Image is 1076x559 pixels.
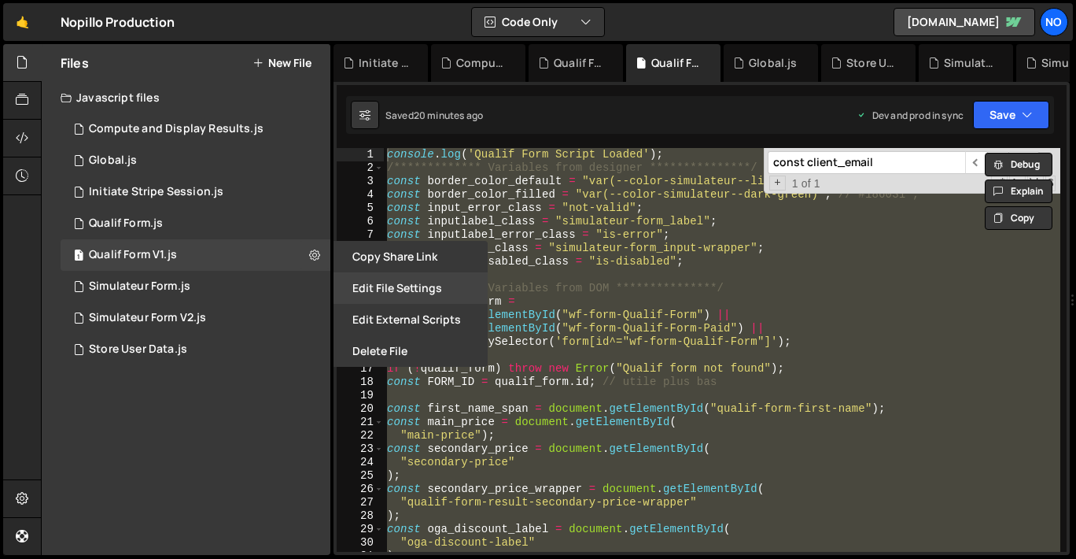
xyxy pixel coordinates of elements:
button: Copy [985,206,1052,230]
div: 5 [337,202,384,215]
div: Saved [385,109,483,122]
div: 26 [337,483,384,496]
div: 8072/16343.js [61,271,330,302]
div: 20 [337,402,384,416]
div: 8072/16345.js [61,208,330,239]
div: 28 [337,509,384,523]
div: Global.js [749,55,797,71]
button: New File [252,57,311,69]
div: 8072/34048.js [61,239,330,271]
a: 🤙 [3,3,42,41]
div: 21 [337,416,384,429]
div: 4 [337,188,384,202]
div: 19 [337,389,384,402]
div: Store User Data.js [89,342,187,357]
button: Copy share link [333,241,488,272]
div: Qualif Form V1.js [89,248,177,262]
div: Compute and Display Results.js [89,122,263,136]
div: Simulateur Form V2.js [89,311,206,325]
button: Delete File [333,335,488,367]
h2: Files [61,54,89,72]
div: 22 [337,429,384,442]
a: No [1040,8,1068,36]
div: Initiate Stripe Session.js [89,185,223,199]
div: Global.js [89,154,137,168]
div: Javascript files [42,82,330,113]
div: 6 [337,215,384,228]
div: Initiate Stripe Session.js [359,55,409,71]
div: Qualif Form.js [89,217,163,231]
span: 1 [74,250,83,263]
div: 23 [337,442,384,456]
div: 8072/18527.js [61,334,330,365]
span: Toggle Replace mode [769,176,786,191]
div: Simulateur Form.js [89,279,190,294]
button: Explain [985,180,1052,203]
div: Simulateur Form.js [944,55,994,71]
div: 20 minutes ago [414,109,483,122]
div: 3 [337,175,384,188]
button: Code Only [472,8,604,36]
div: 8072/18732.js [61,113,330,145]
button: Edit File Settings [333,272,488,304]
span: ​ [965,151,987,174]
div: 1 [337,148,384,161]
div: 17 [337,362,384,376]
button: Edit External Scripts [333,304,488,335]
div: 29 [337,523,384,536]
div: Nopillo Production [61,13,175,31]
button: Save [973,101,1049,129]
div: 8072/17751.js [61,145,330,176]
div: 25 [337,469,384,483]
input: Search for [768,151,965,174]
div: 24 [337,456,384,469]
div: Dev and prod in sync [857,109,964,122]
div: 8072/17720.js [61,302,330,334]
div: Qualif Form V1.js [651,55,702,71]
div: 18 [337,376,384,389]
div: 7 [337,228,384,242]
div: Qualif Form.js [554,55,604,71]
div: 2 [337,161,384,175]
div: 8072/18519.js [61,176,330,208]
div: 30 [337,536,384,550]
div: 27 [337,496,384,509]
div: Compute and Display Results.js [456,55,507,71]
a: [DOMAIN_NAME] [894,8,1035,36]
span: 1 of 1 [786,177,827,191]
div: Store User Data.js [846,55,897,71]
button: Debug [985,153,1052,176]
